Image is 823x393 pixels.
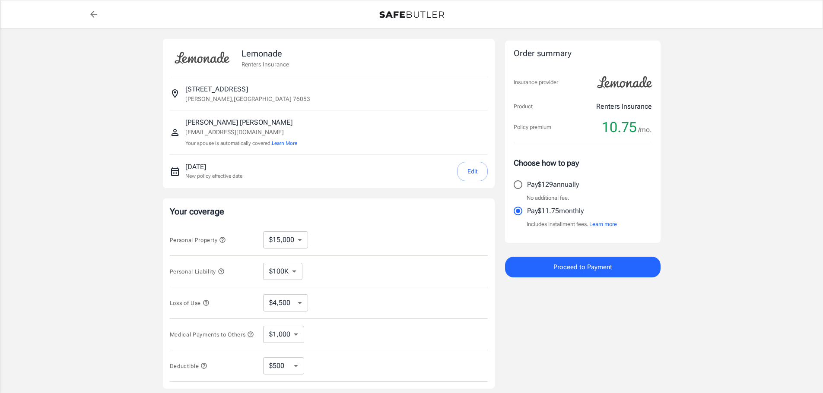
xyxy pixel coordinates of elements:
p: [PERSON_NAME] , [GEOGRAPHIC_DATA] 76053 [185,94,310,103]
span: Medical Payments to Others [170,331,254,338]
button: Personal Liability [170,266,225,277]
button: Learn more [589,220,617,229]
button: Medical Payments to Others [170,329,254,340]
p: [STREET_ADDRESS] [185,84,248,94]
p: [EMAIL_ADDRESS][DOMAIN_NAME] [185,128,297,137]
svg: New policy start date [170,167,180,177]
p: Product [514,102,533,111]
span: /mo. [638,124,652,136]
span: Personal Property [170,237,226,243]
span: Loss of Use [170,300,210,306]
span: Deductible [170,363,208,369]
button: Deductible [170,361,208,371]
p: Lemonade [241,47,289,60]
p: [DATE] [185,162,242,172]
img: Back to quotes [379,11,444,18]
button: Loss of Use [170,298,210,308]
p: Your spouse is automatically covered. [185,139,297,148]
p: Pay $11.75 monthly [527,206,584,216]
p: No additional fee. [527,194,569,202]
a: back to quotes [85,6,102,23]
button: Personal Property [170,235,226,245]
svg: Insured address [170,88,180,99]
p: Pay $129 annually [527,179,579,190]
p: Policy premium [514,123,551,132]
p: Includes installment fees. [527,220,617,229]
img: Lemonade [170,46,235,70]
img: Lemonade [592,70,657,94]
p: Choose how to pay [514,157,652,169]
svg: Insured person [170,127,180,138]
p: New policy effective date [185,172,242,180]
button: Learn More [272,139,297,147]
button: Edit [457,162,488,181]
span: Personal Liability [170,268,225,275]
span: Proceed to Payment [553,261,612,273]
p: Insurance provider [514,78,558,87]
button: Proceed to Payment [505,257,661,277]
span: 10.75 [602,119,637,136]
p: Your coverage [170,205,488,217]
p: Renters Insurance [596,101,652,112]
div: Order summary [514,47,652,60]
p: Renters Insurance [241,60,289,69]
p: [PERSON_NAME] [PERSON_NAME] [185,117,297,128]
